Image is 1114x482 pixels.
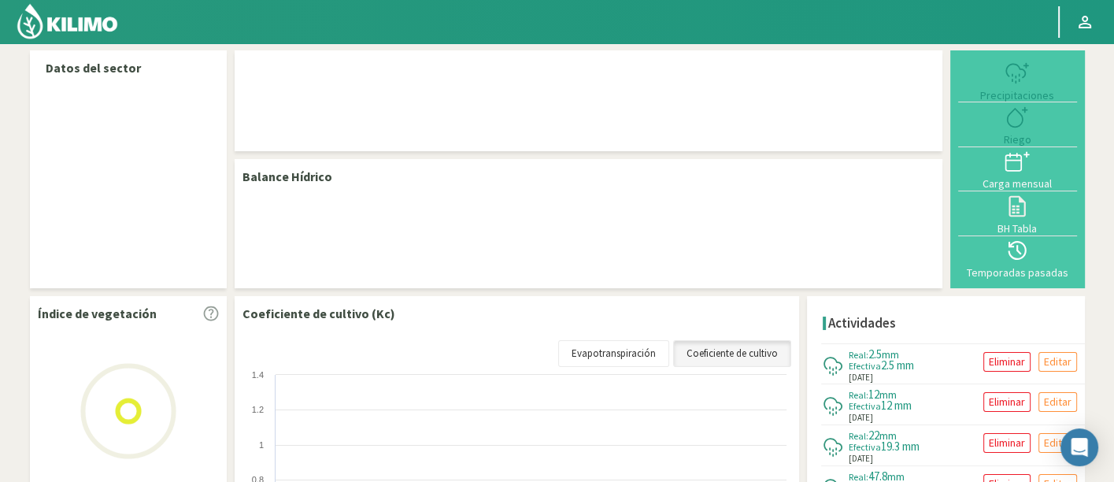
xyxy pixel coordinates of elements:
[879,387,897,402] span: mm
[963,178,1072,189] div: Carga mensual
[958,191,1077,235] button: BH Tabla
[989,434,1025,452] p: Eliminar
[849,389,868,401] span: Real:
[881,358,914,373] span: 2.5 mm
[881,398,912,413] span: 12 mm
[558,340,669,367] a: Evapotranspiración
[849,411,873,425] span: [DATE]
[963,267,1072,278] div: Temporadas pasadas
[983,433,1031,453] button: Eliminar
[673,340,791,367] a: Coeficiente de cultivo
[46,58,211,77] p: Datos del sector
[849,400,881,412] span: Efectiva
[242,167,332,186] p: Balance Hídrico
[958,58,1077,102] button: Precipitaciones
[1044,393,1071,411] p: Editar
[849,441,881,453] span: Efectiva
[958,236,1077,280] button: Temporadas pasadas
[868,387,879,402] span: 12
[1038,352,1077,372] button: Editar
[963,223,1072,234] div: BH Tabla
[1038,392,1077,412] button: Editar
[1044,353,1071,371] p: Editar
[989,393,1025,411] p: Eliminar
[868,347,882,361] span: 2.5
[1060,428,1098,466] div: Open Intercom Messenger
[38,304,157,323] p: Índice de vegetación
[958,102,1077,146] button: Riego
[1038,433,1077,453] button: Editar
[849,371,873,384] span: [DATE]
[881,439,920,454] span: 19.3 mm
[1044,434,1071,452] p: Editar
[849,349,868,361] span: Real:
[882,347,899,361] span: mm
[849,430,868,442] span: Real:
[849,452,873,465] span: [DATE]
[958,147,1077,191] button: Carga mensual
[868,428,879,443] span: 22
[849,360,881,372] span: Efectiva
[828,316,896,331] h4: Actividades
[989,353,1025,371] p: Eliminar
[16,2,119,40] img: Kilimo
[251,370,263,380] text: 1.4
[983,392,1031,412] button: Eliminar
[963,134,1072,145] div: Riego
[242,304,395,323] p: Coeficiente de cultivo (Kc)
[251,405,263,414] text: 1.2
[983,352,1031,372] button: Eliminar
[879,428,897,443] span: mm
[963,90,1072,101] div: Precipitaciones
[258,440,263,450] text: 1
